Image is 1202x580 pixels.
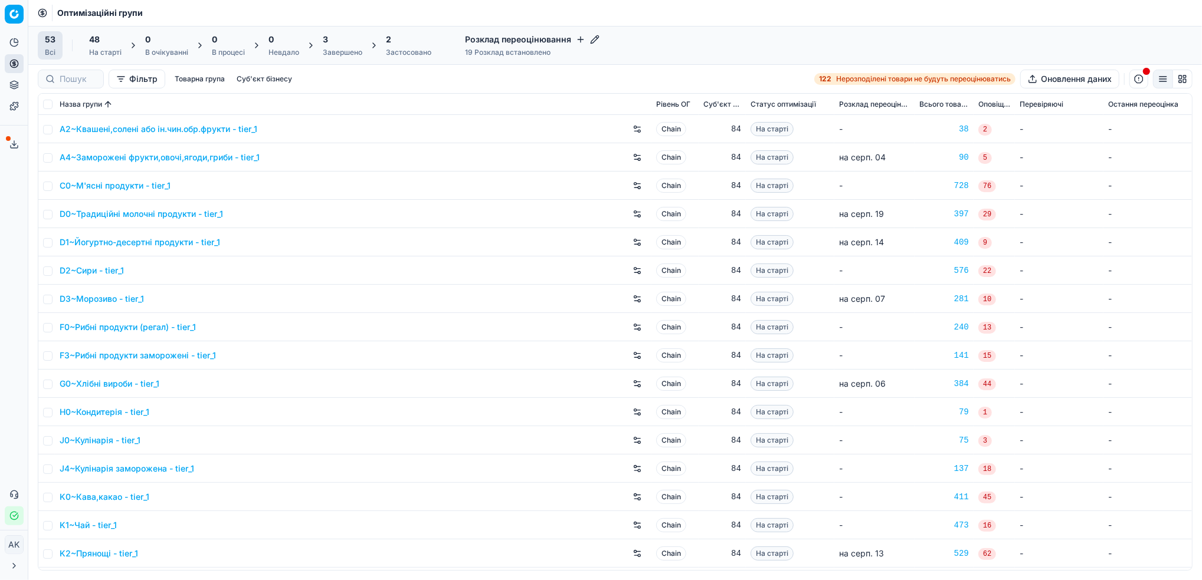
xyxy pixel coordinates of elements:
div: 84 [703,180,741,192]
a: C0~М'ясні продукти - tier_1 [60,180,171,192]
span: 18 [978,463,996,475]
td: - [1103,256,1192,285]
span: На старті [751,405,794,419]
td: - [834,426,915,454]
span: 44 [978,378,996,390]
span: 9 [978,237,992,249]
span: Chain [656,490,686,504]
td: - [1103,143,1192,172]
span: 2 [386,34,391,45]
td: - [1103,285,1192,313]
span: 48 [89,34,100,45]
span: Chain [656,320,686,334]
div: Всі [45,48,55,57]
div: 576 [919,265,969,276]
td: - [1103,172,1192,200]
span: AK [5,536,23,553]
a: H0~Кондитерія - tier_1 [60,406,149,418]
span: 0 [145,34,150,45]
td: - [1015,313,1103,341]
a: D3~Морозиво - tier_1 [60,293,144,305]
a: F3~Рибні продукти заморожені - tier_1 [60,350,216,361]
a: 384 [919,378,969,390]
div: 84 [703,378,741,390]
span: Chain [656,433,686,447]
span: На старті [751,150,794,164]
span: Chain [656,179,686,193]
button: AK [5,535,24,554]
div: Невдало [268,48,299,57]
div: 90 [919,151,969,163]
span: Статус оптимізації [751,100,816,109]
div: В процесі [212,48,245,57]
td: - [834,483,915,511]
td: - [1015,256,1103,285]
a: 409 [919,236,969,248]
div: 84 [703,321,741,333]
div: 141 [919,350,969,361]
a: D2~Сири - tier_1 [60,265,124,276]
span: 62 [978,548,996,560]
div: 84 [703,434,741,446]
td: - [1015,115,1103,143]
button: Суб'єкт бізнесу [232,72,297,86]
div: 84 [703,293,741,305]
td: - [1103,115,1192,143]
div: 84 [703,265,741,276]
button: Sorted by Назва групи ascending [102,98,114,110]
td: - [1015,398,1103,426]
span: Chain [656,518,686,532]
span: На старті [751,518,794,532]
a: A2~Квашені,солені або ін.чин.обр.фрукти - tier_1 [60,123,257,135]
span: Нерозподілені товари не будуть переоцінюватись [836,74,1011,84]
span: Остання переоцінка [1108,100,1178,109]
a: 281 [919,293,969,305]
td: - [1015,200,1103,228]
td: - [1015,454,1103,483]
a: 79 [919,406,969,418]
input: Пошук [60,73,96,85]
div: 728 [919,180,969,192]
td: - [834,313,915,341]
a: J4~Кулінарія заморожена - tier_1 [60,463,194,474]
a: F0~Рибні продукти (регал) - tier_1 [60,321,196,333]
a: D0~Традиційні молочні продукти - tier_1 [60,208,223,220]
span: Оптимізаційні групи [57,7,143,19]
a: 75 [919,434,969,446]
div: 397 [919,208,969,220]
span: 0 [268,34,274,45]
div: 84 [703,406,741,418]
div: 84 [703,350,741,361]
a: J0~Кулінарія - tier_1 [60,434,140,446]
div: 84 [703,236,741,248]
a: 137 [919,463,969,474]
td: - [1015,172,1103,200]
span: На старті [751,263,794,278]
td: - [1015,539,1103,568]
span: Всього товарів [919,100,969,109]
div: Застосовано [386,48,431,57]
td: - [1103,539,1192,568]
h4: Розклад переоцінювання [465,34,600,45]
span: 22 [978,265,996,277]
a: 240 [919,321,969,333]
a: 529 [919,548,969,559]
span: На старті [751,122,794,136]
a: 473 [919,519,969,531]
span: 1 [978,407,992,418]
td: - [1015,370,1103,398]
span: На старті [751,433,794,447]
button: Фільтр [109,70,165,88]
span: Chain [656,546,686,561]
td: - [834,398,915,426]
button: Товарна група [170,72,230,86]
span: Назва групи [60,100,102,109]
td: - [1103,313,1192,341]
div: 84 [703,491,741,503]
span: 5 [978,152,992,164]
